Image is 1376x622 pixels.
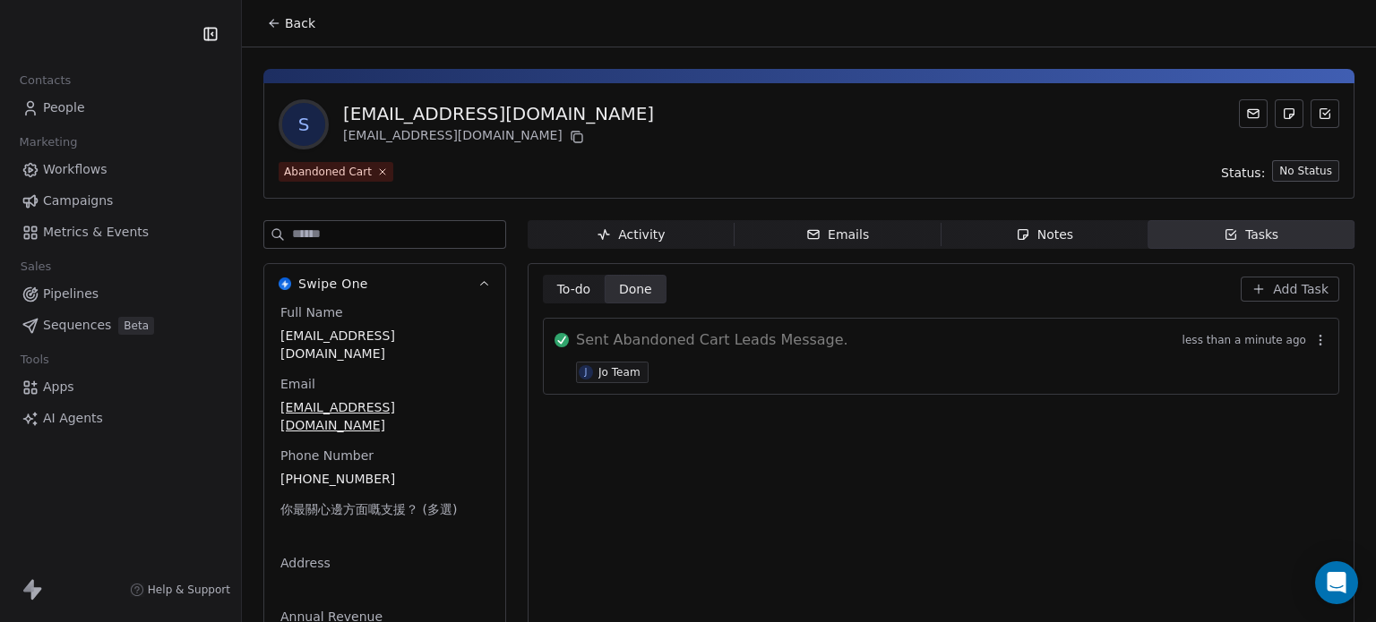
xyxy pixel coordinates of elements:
[43,192,113,210] span: Campaigns
[130,583,230,597] a: Help & Support
[14,217,227,247] a: Metrics & Events
[576,329,848,351] span: Sent Abandoned Cart Leads Message.
[557,280,591,299] span: To-do
[597,226,665,244] div: Activity
[280,327,489,362] span: [EMAIL_ADDRESS][DOMAIN_NAME]
[43,316,111,335] span: Sequences
[256,7,326,39] button: Back
[598,366,641,379] div: Jo Team
[282,103,325,146] span: s
[343,101,654,126] div: [EMAIL_ADDRESS][DOMAIN_NAME]
[1272,160,1339,182] button: No Status
[1273,280,1329,298] span: Add Task
[806,226,869,244] div: Emails
[277,303,347,321] span: Full Name
[280,398,489,434] span: [EMAIL_ADDRESS][DOMAIN_NAME]
[279,277,291,290] img: Swipe One
[277,500,460,518] span: 你最關心邊方面嘅支援？ (多選)
[118,317,154,335] span: Beta
[298,275,368,293] span: Swipe One
[280,470,489,488] span: [PHONE_NUMBER]
[13,253,59,280] span: Sales
[1182,333,1306,347] span: less than a minute ago
[585,365,588,379] div: J
[43,378,74,396] span: Apps
[12,67,79,94] span: Contacts
[43,409,103,428] span: AI Agents
[264,264,505,303] button: Swipe OneSwipe One
[14,93,227,123] a: People
[343,126,654,148] div: [EMAIL_ADDRESS][DOMAIN_NAME]
[1221,164,1265,182] span: Status:
[277,554,334,572] span: Address
[14,279,227,309] a: Pipelines
[277,447,377,464] span: Phone Number
[1016,226,1073,244] div: Notes
[1315,561,1358,604] div: Open Intercom Messenger
[277,375,319,393] span: Email
[43,98,85,117] span: People
[13,346,56,373] span: Tools
[12,129,85,156] span: Marketing
[43,223,149,242] span: Metrics & Events
[284,164,372,180] div: Abandoned Cart
[14,311,227,340] a: SequencesBeta
[285,14,315,32] span: Back
[14,372,227,402] a: Apps
[14,186,227,216] a: Campaigns
[43,285,99,303] span: Pipelines
[148,583,230,597] span: Help & Support
[14,404,227,433] a: AI Agents
[43,160,107,179] span: Workflows
[1241,277,1339,302] button: Add Task
[14,155,227,184] a: Workflows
